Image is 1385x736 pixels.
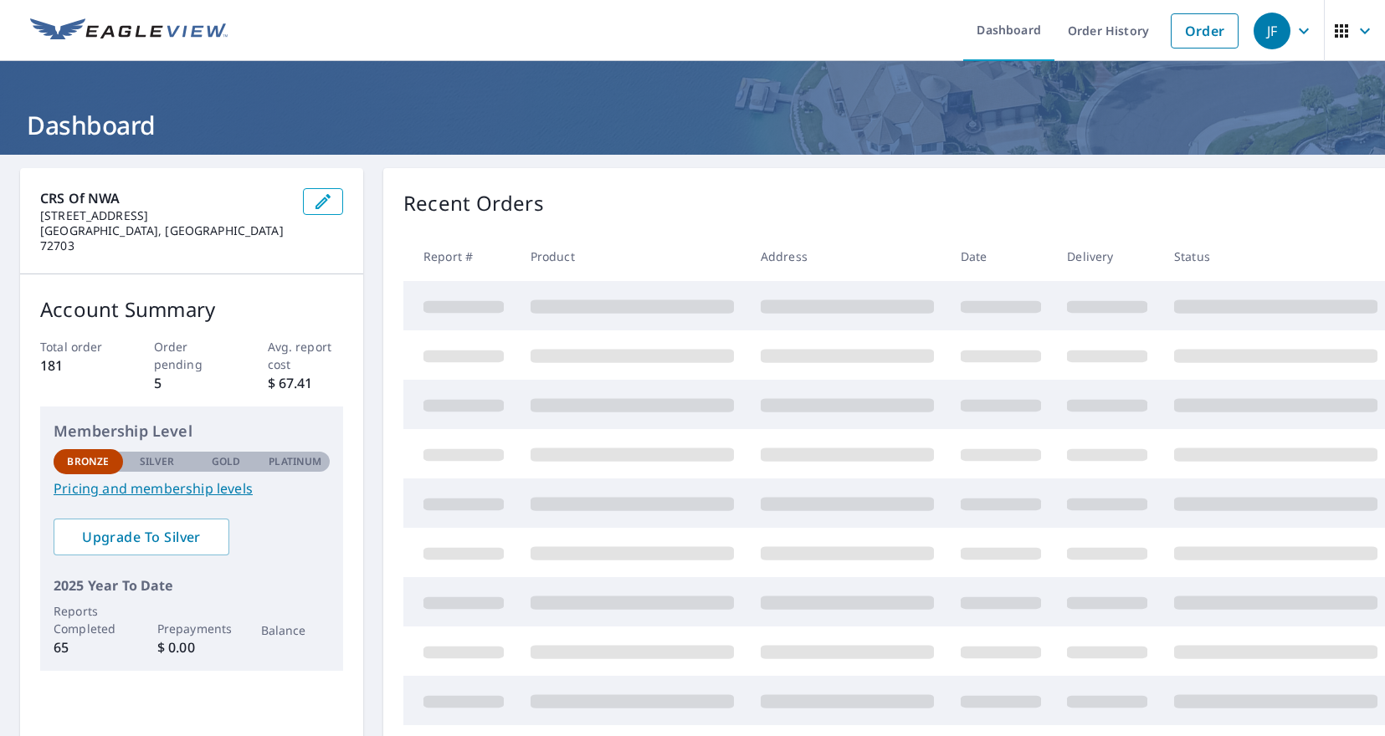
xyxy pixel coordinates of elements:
[268,338,344,373] p: Avg. report cost
[54,575,330,595] p: 2025 Year To Date
[40,355,116,376] p: 181
[40,188,290,208] p: CRS of NWA
[403,188,544,218] p: Recent Orders
[157,620,227,637] p: Prepayments
[1254,13,1290,49] div: JF
[212,454,240,469] p: Gold
[403,232,517,281] th: Report #
[67,454,109,469] p: Bronze
[40,294,343,325] p: Account Summary
[157,637,227,657] p: $ 0.00
[154,373,230,393] p: 5
[269,454,321,469] p: Platinum
[54,637,123,657] p: 65
[154,338,230,373] p: Order pending
[54,420,330,442] p: Membership Level
[1054,232,1161,281] th: Delivery
[261,621,331,639] p: Balance
[268,373,344,393] p: $ 67.41
[54,478,330,498] a: Pricing and membership levels
[40,208,290,223] p: [STREET_ADDRESS]
[40,338,116,355] p: Total order
[54,602,123,637] p: Reports Completed
[947,232,1054,281] th: Date
[40,223,290,253] p: [GEOGRAPHIC_DATA], [GEOGRAPHIC_DATA] 72703
[747,232,947,281] th: Address
[30,18,228,43] img: EV Logo
[67,528,216,546] span: Upgrade To Silver
[140,454,175,469] p: Silver
[20,108,1365,142] h1: Dashboard
[54,519,229,555] a: Upgrade To Silver
[517,232,747,281] th: Product
[1171,13,1239,49] a: Order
